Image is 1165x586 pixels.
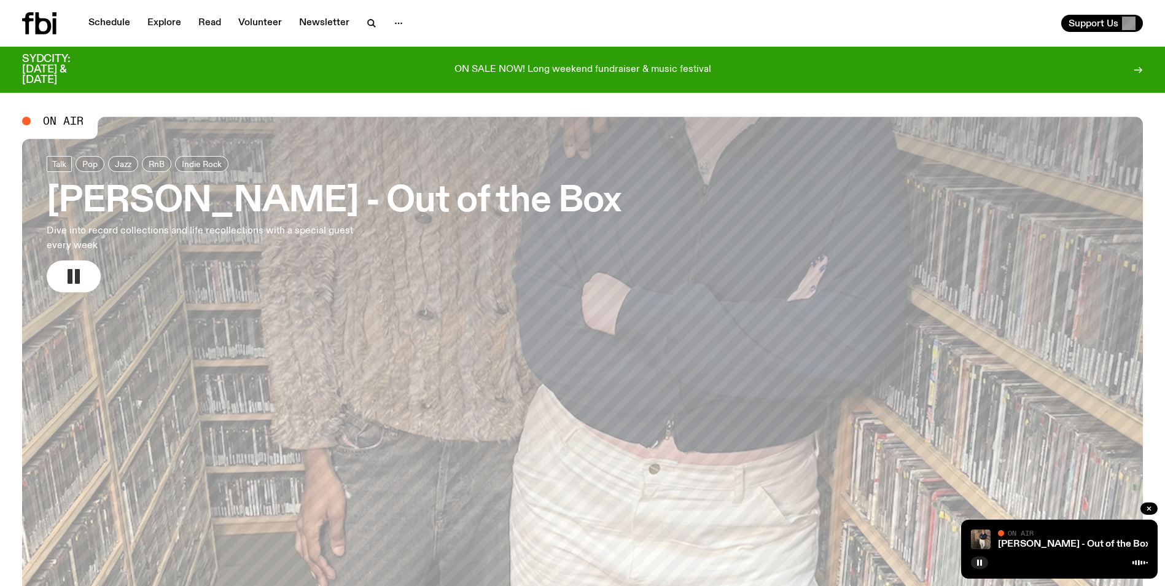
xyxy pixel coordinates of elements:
[182,159,222,168] span: Indie Rock
[149,159,165,168] span: RnB
[47,156,621,292] a: [PERSON_NAME] - Out of the BoxDive into record collections and life recollections with a special ...
[52,159,66,168] span: Talk
[142,156,171,172] a: RnB
[140,15,189,32] a: Explore
[115,159,131,168] span: Jazz
[81,15,138,32] a: Schedule
[971,529,991,549] img: Kate Saap & Lynn Harries
[82,159,98,168] span: Pop
[191,15,228,32] a: Read
[76,156,104,172] a: Pop
[47,184,621,219] h3: [PERSON_NAME] - Out of the Box
[454,64,711,76] p: ON SALE NOW! Long weekend fundraiser & music festival
[1069,18,1118,29] span: Support Us
[1061,15,1143,32] button: Support Us
[175,156,228,172] a: Indie Rock
[22,54,101,85] h3: SYDCITY: [DATE] & [DATE]
[231,15,289,32] a: Volunteer
[292,15,357,32] a: Newsletter
[43,115,84,127] span: On Air
[108,156,138,172] a: Jazz
[998,539,1150,549] a: [PERSON_NAME] - Out of the Box
[47,156,72,172] a: Talk
[47,224,361,253] p: Dive into record collections and life recollections with a special guest every week
[1008,529,1034,537] span: On Air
